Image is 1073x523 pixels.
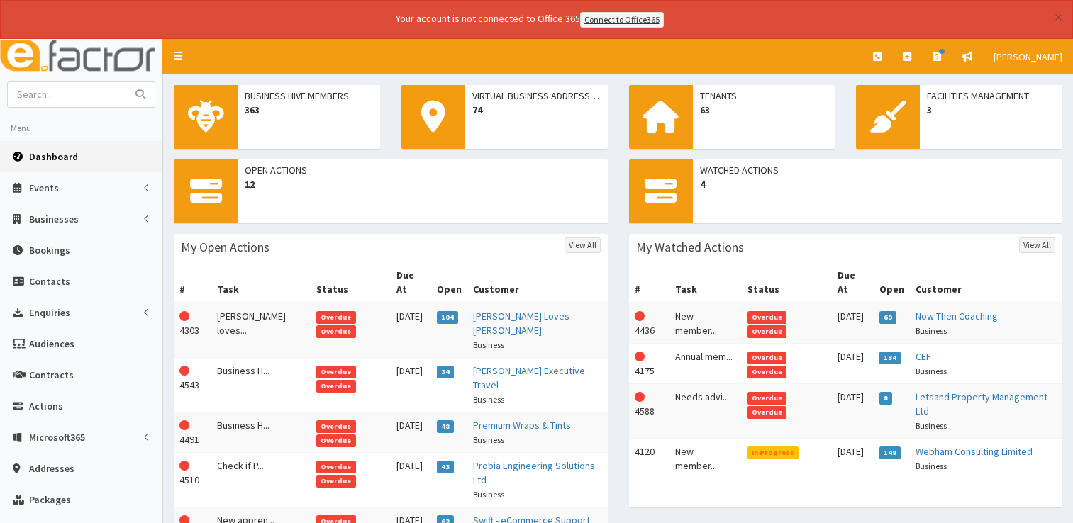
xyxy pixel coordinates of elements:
a: [PERSON_NAME] [983,39,1073,74]
a: View All [565,237,601,253]
td: [DATE] [832,383,874,438]
span: Overdue [316,325,356,338]
td: 4436 [629,303,669,344]
span: Businesses [29,213,79,225]
td: 4175 [629,343,669,383]
span: Overdue [747,352,787,364]
a: Webham Consulting Limited [916,445,1033,458]
span: Business Hive Members [245,89,373,103]
td: 4303 [174,303,211,358]
span: Enquiries [29,306,70,319]
span: Overdue [316,461,356,473]
span: Tenants [700,89,828,103]
i: This Action is overdue! [179,366,189,376]
td: Business H... [211,357,311,412]
span: 74 [472,103,601,117]
span: 8 [879,392,893,405]
span: Contracts [29,369,74,381]
th: # [174,262,211,303]
td: Business H... [211,412,311,452]
span: 48 [437,420,455,433]
th: # [629,262,669,303]
td: [DATE] [832,343,874,383]
small: Business [916,366,947,376]
span: Overdue [316,420,356,433]
span: Overdue [747,366,787,378]
span: 104 [437,311,459,324]
div: Your account is not connected to Office 365 [115,11,945,28]
a: Premium Wraps & Tints [473,419,571,432]
span: Overdue [316,434,356,447]
th: Status [742,262,832,303]
span: 43 [437,461,455,473]
span: Open Actions [245,163,601,177]
span: Watched Actions [700,163,1056,177]
span: 4 [700,177,1056,191]
i: This Action is overdue! [635,311,645,321]
td: New member... [669,438,742,478]
a: View All [1019,237,1055,253]
i: This Action is overdue! [635,352,645,361]
span: Events [29,181,59,194]
span: 3 [927,103,1055,117]
td: 4510 [174,452,211,507]
th: Open [874,262,910,303]
th: Status [311,262,391,303]
span: Dashboard [29,150,78,163]
th: Task [669,262,742,303]
input: Search... [8,82,127,107]
span: Microsoft365 [29,431,85,444]
h3: My Open Actions [181,241,269,254]
button: × [1055,10,1062,25]
td: [DATE] [391,357,431,412]
a: Now Then Coaching [916,310,998,322]
small: Business [916,420,947,431]
span: Overdue [316,311,356,324]
th: Customer [467,262,608,303]
span: Audiences [29,337,74,350]
i: This Action is overdue! [179,461,189,471]
small: Business [916,325,947,336]
td: [DATE] [832,438,874,478]
span: Overdue [316,366,356,378]
i: This Action is overdue! [179,311,189,321]
a: Letsand Property Management Ltd [916,390,1047,417]
th: Task [211,262,311,303]
small: Business [473,434,504,445]
a: Connect to Office365 [580,12,664,28]
span: Overdue [316,380,356,393]
span: Packages [29,493,71,506]
td: [DATE] [391,303,431,358]
small: Business [473,394,504,405]
a: [PERSON_NAME] Loves [PERSON_NAME] [473,310,569,337]
td: 4588 [629,383,669,438]
th: Due At [832,262,874,303]
span: 34 [437,366,455,378]
span: Virtual Business Addresses [472,89,601,103]
td: Annual mem... [669,343,742,383]
td: [PERSON_NAME] loves... [211,303,311,358]
span: Contacts [29,275,70,288]
td: 4543 [174,357,211,412]
span: 69 [879,311,897,324]
th: Customer [910,262,1062,303]
span: Overdue [747,311,787,324]
span: Addresses [29,462,74,475]
span: 12 [245,177,601,191]
i: This Action is overdue! [635,392,645,402]
span: 363 [245,103,373,117]
span: 63 [700,103,828,117]
span: 134 [879,352,901,364]
td: 4120 [629,438,669,478]
td: [DATE] [391,452,431,507]
span: Overdue [747,392,787,405]
span: Overdue [316,475,356,488]
small: Business [473,339,504,350]
td: Check if P... [211,452,311,507]
i: This Action is overdue! [179,420,189,430]
small: Business [473,489,504,500]
a: [PERSON_NAME] Executive Travel [473,364,585,391]
span: Facilities Management [927,89,1055,103]
td: 4491 [174,412,211,452]
td: New member... [669,303,742,344]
